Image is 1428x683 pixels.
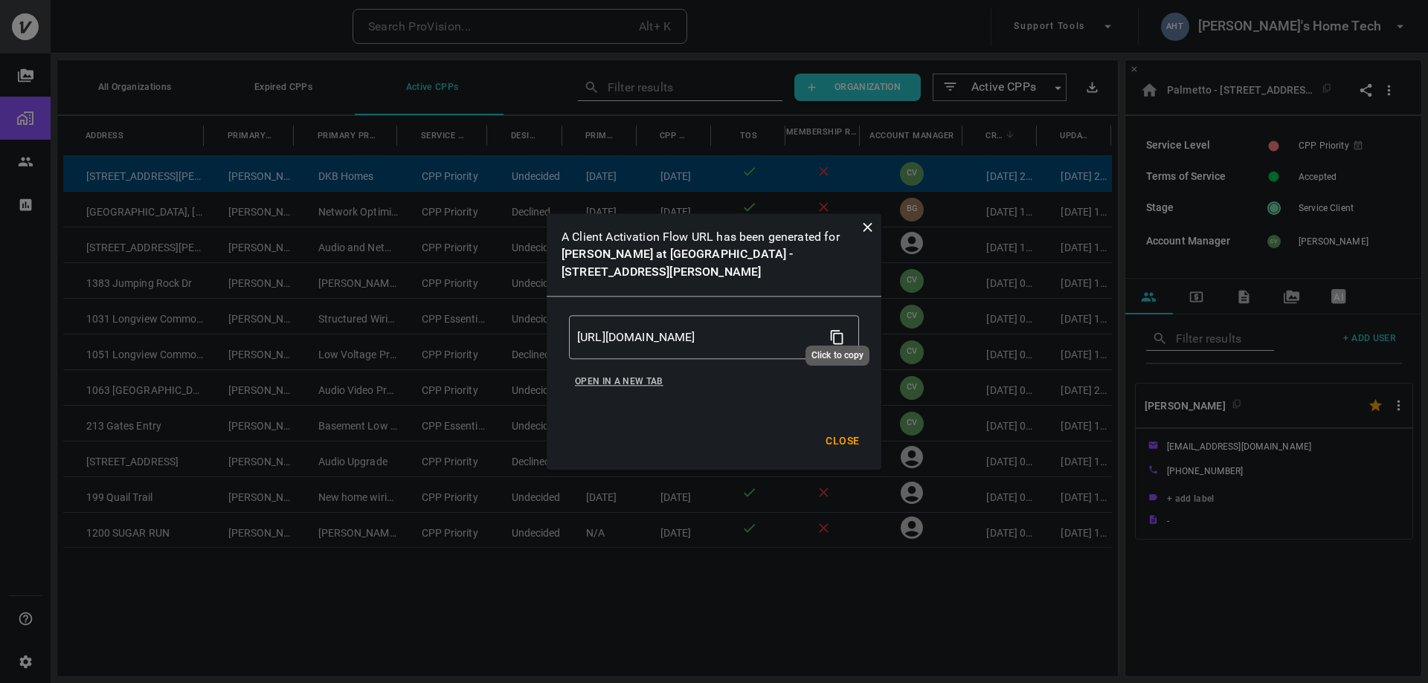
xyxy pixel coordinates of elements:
[577,328,695,346] p: [URL][DOMAIN_NAME]
[562,228,866,282] div: A Client Activation Flow URL has been generated for
[819,428,866,456] button: Close
[569,370,669,395] button: Open in a new tab
[562,246,866,282] p: [PERSON_NAME] at [GEOGRAPHIC_DATA] - [STREET_ADDRESS][PERSON_NAME]
[811,349,863,363] h6: Click to copy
